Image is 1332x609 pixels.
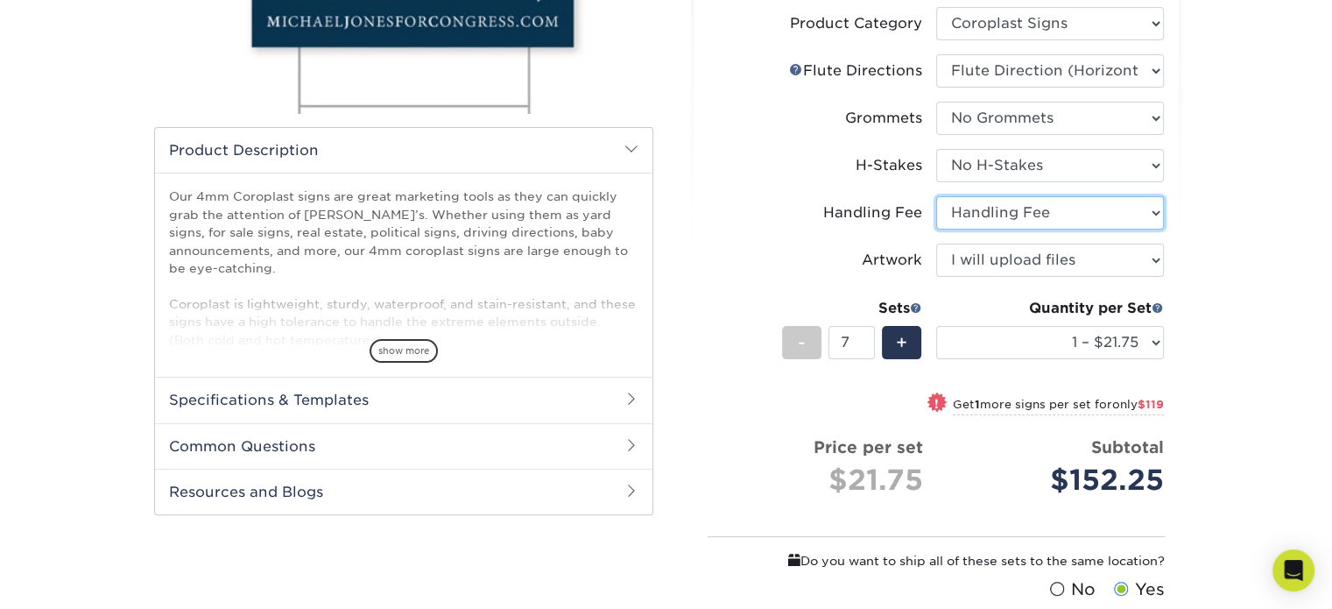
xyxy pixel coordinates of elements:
label: Yes [1110,577,1165,602]
h2: Resources and Blogs [155,469,652,514]
strong: Price per set [814,437,923,457]
div: Product Category [790,13,922,34]
span: + [896,329,907,356]
strong: Subtotal [1091,437,1164,457]
div: H-Stakes [856,155,922,176]
small: Get more signs per set for [953,398,1164,415]
label: No [1046,577,1096,602]
div: Quantity per Set [936,298,1164,319]
span: only [1112,398,1164,411]
strong: 1 [975,398,980,411]
span: $119 [1138,398,1164,411]
div: $21.75 [722,459,923,501]
span: ! [934,394,939,413]
div: Do you want to ship all of these sets to the same location? [708,551,1165,570]
div: Artwork [862,250,922,271]
h2: Product Description [155,128,652,173]
div: $152.25 [949,459,1164,501]
div: Grommets [845,108,922,129]
h2: Common Questions [155,423,652,469]
div: Open Intercom Messenger [1272,549,1314,591]
h2: Specifications & Templates [155,377,652,422]
span: show more [370,339,438,363]
div: Handling Fee [823,202,922,223]
span: - [798,329,806,356]
div: Flute Directions [789,60,922,81]
div: Sets [782,298,922,319]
